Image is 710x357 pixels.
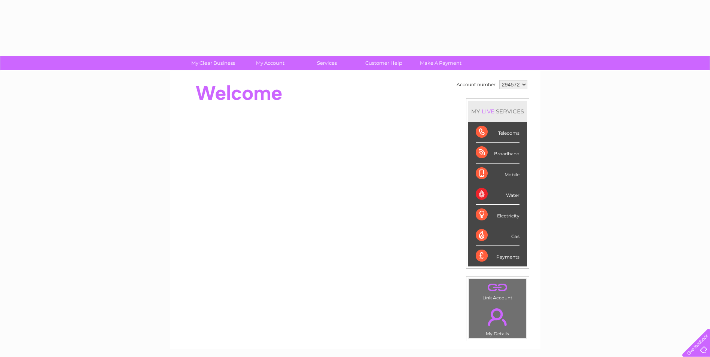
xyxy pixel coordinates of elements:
a: Customer Help [353,56,415,70]
div: Broadband [476,143,519,163]
td: My Details [469,302,527,339]
a: . [471,304,524,330]
td: Account number [455,78,497,91]
div: Electricity [476,205,519,225]
div: LIVE [480,108,496,115]
div: MY SERVICES [468,101,527,122]
div: Water [476,184,519,205]
a: Services [296,56,358,70]
div: Payments [476,246,519,266]
a: Make A Payment [410,56,472,70]
td: Link Account [469,279,527,302]
div: Mobile [476,164,519,184]
a: My Account [239,56,301,70]
a: . [471,281,524,294]
a: My Clear Business [182,56,244,70]
div: Telecoms [476,122,519,143]
div: Gas [476,225,519,246]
